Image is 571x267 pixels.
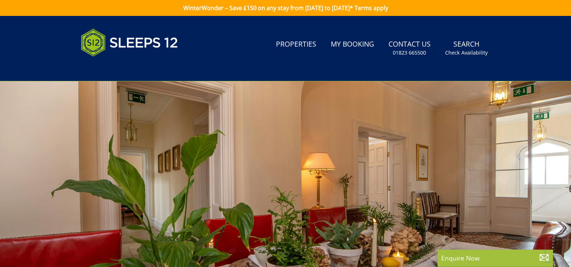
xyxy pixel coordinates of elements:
[77,65,153,71] iframe: Customer reviews powered by Trustpilot
[328,36,377,53] a: My Booking
[442,36,491,60] a: SearchCheck Availability
[445,49,488,56] small: Check Availability
[81,25,178,61] img: Sleeps 12
[386,36,434,60] a: Contact Us01823 665500
[273,36,319,53] a: Properties
[441,253,549,263] p: Enquire Now
[393,49,426,56] small: 01823 665500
